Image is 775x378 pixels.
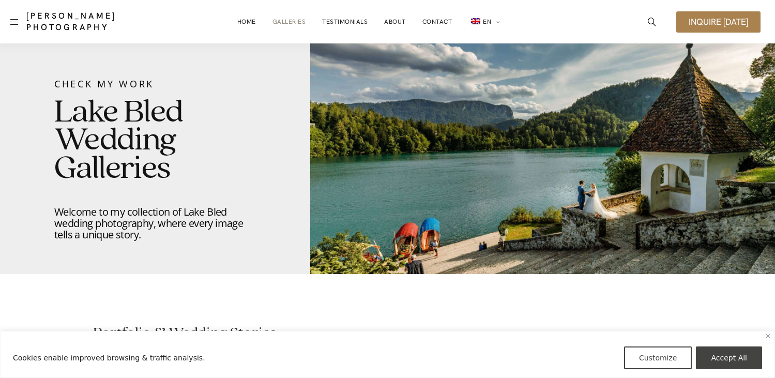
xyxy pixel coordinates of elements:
a: Contact [422,11,452,32]
a: About [384,11,406,32]
div: Check My Work [54,77,256,90]
img: EN [471,18,480,24]
span: Inquire [DATE] [689,18,748,26]
p: Cookies enable improved browsing & traffic analysis. [13,352,205,364]
a: icon-magnifying-glass34 [643,12,661,31]
a: Galleries [272,11,306,32]
span: EN [483,18,491,26]
a: Home [237,11,256,32]
button: Customize [624,346,692,369]
a: Inquire [DATE] [676,11,761,33]
a: Testimonials [322,11,368,32]
h2: Portfolio & Wedding Stories [93,326,682,341]
a: [PERSON_NAME] Photography [26,10,153,33]
button: Accept All [696,346,762,369]
a: en_GBEN [468,11,500,33]
img: Close [766,334,770,338]
h2: Lake Bled Wedding Galleries [54,99,256,183]
p: Welcome to my collection of Lake Bled wedding photography, where every image tells a unique story. [54,206,256,240]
